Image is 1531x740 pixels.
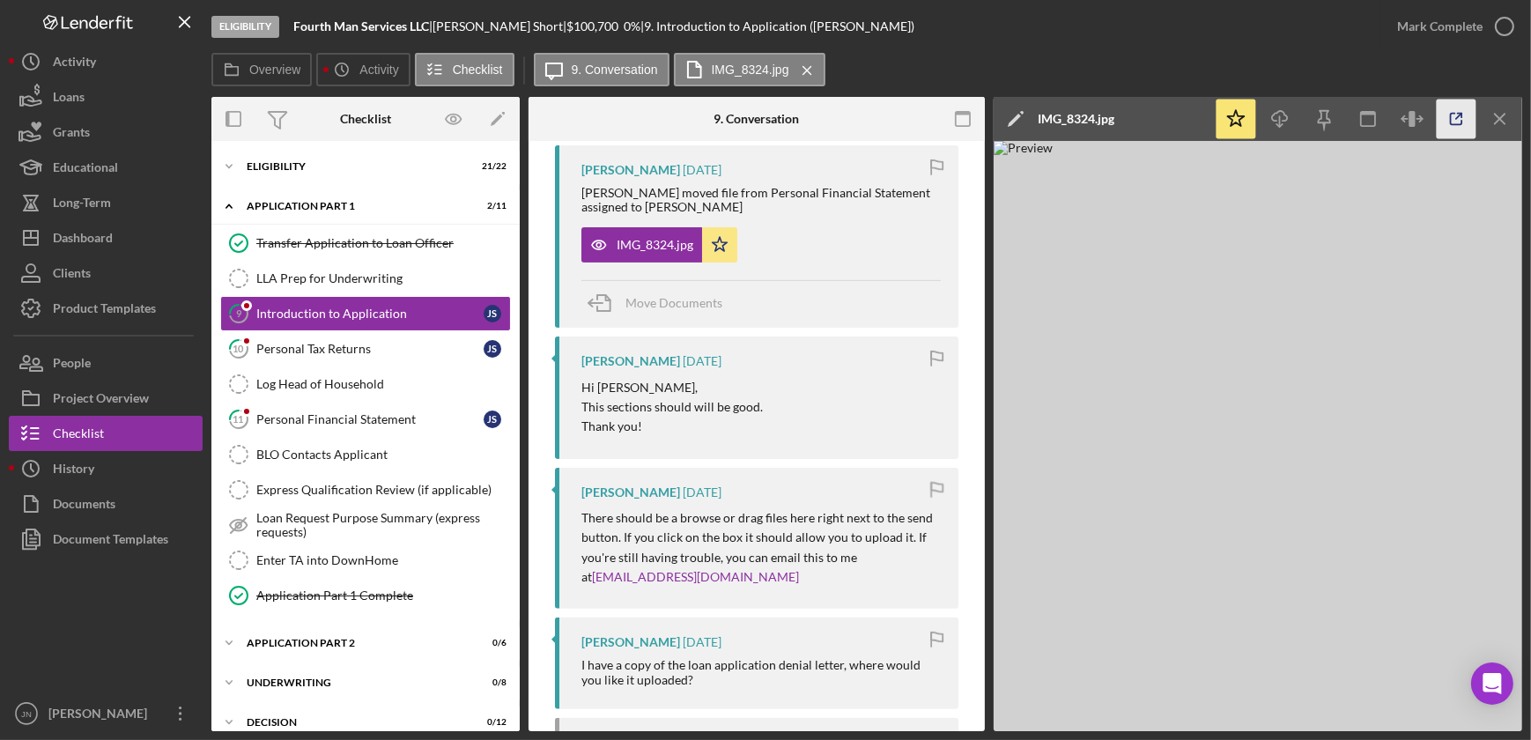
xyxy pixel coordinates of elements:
div: Underwriting [247,677,462,688]
div: LLA Prep for Underwriting [256,271,510,285]
div: [PERSON_NAME] [581,354,680,368]
button: Move Documents [581,281,740,325]
div: Grants [53,115,90,154]
div: Open Intercom Messenger [1471,662,1513,705]
div: Loans [53,79,85,119]
div: IMG_8324.jpg [1038,112,1114,126]
div: Project Overview [53,381,149,420]
div: 0 / 12 [475,717,507,728]
div: [PERSON_NAME] [581,635,680,649]
button: People [9,345,203,381]
time: 2025-09-12 23:29 [683,485,721,499]
div: [PERSON_NAME] moved file from Personal Financial Statement assigned to [PERSON_NAME] [581,186,941,214]
div: People [53,345,91,385]
div: [PERSON_NAME] Short | [433,19,566,33]
a: History [9,451,203,486]
button: Checklist [9,416,203,451]
div: Transfer Application to Loan Officer [256,236,510,250]
div: 2 / 11 [475,201,507,211]
a: BLO Contacts Applicant [220,437,511,472]
a: Product Templates [9,291,203,326]
div: Loan Request Purpose Summary (express requests) [256,511,510,539]
div: [PERSON_NAME] [581,485,680,499]
div: Eligibility [247,161,462,172]
button: IMG_8324.jpg [674,53,825,86]
button: Loans [9,79,203,115]
div: Eligibility [211,16,279,38]
div: [PERSON_NAME] [44,696,159,736]
div: Personal Financial Statement [256,412,484,426]
img: Preview [994,141,1522,731]
a: 11Personal Financial StatementJS [220,402,511,437]
div: 0 % [624,19,640,33]
div: Long-Term [53,185,111,225]
div: [PERSON_NAME] [581,163,680,177]
span: $100,700 [566,18,618,33]
button: JN[PERSON_NAME] [9,696,203,731]
p: Thank you! [581,417,763,436]
a: Transfer Application to Loan Officer [220,226,511,261]
div: Mark Complete [1397,9,1483,44]
div: Application Part 2 [247,638,462,648]
a: Dashboard [9,220,203,255]
div: Document Templates [53,522,168,561]
div: Activity [53,44,96,84]
div: J S [484,411,501,428]
div: 0 / 8 [475,677,507,688]
a: Log Head of Household [220,366,511,402]
p: There should be a browse or drag files here right next to the send button. If you click on the bo... [581,508,941,588]
label: Overview [249,63,300,77]
label: Checklist [453,63,503,77]
time: 2025-09-12 23:04 [683,635,721,649]
button: Clients [9,255,203,291]
div: | [293,19,433,33]
div: J S [484,305,501,322]
div: Application Part 1 [247,201,462,211]
button: Checklist [415,53,514,86]
button: Activity [9,44,203,79]
tspan: 11 [233,413,244,425]
button: Activity [316,53,410,86]
div: Express Qualification Review (if applicable) [256,483,510,497]
a: LLA Prep for Underwriting [220,261,511,296]
time: 2025-09-12 23:30 [683,163,721,177]
div: 9. Conversation [714,112,800,126]
button: Grants [9,115,203,150]
button: Documents [9,486,203,522]
a: [EMAIL_ADDRESS][DOMAIN_NAME] [592,569,799,584]
div: Checklist [53,416,104,455]
label: IMG_8324.jpg [712,63,789,77]
button: Educational [9,150,203,185]
tspan: 9 [236,307,242,319]
div: IMG_8324.jpg [617,238,693,252]
a: 9Introduction to ApplicationJS [220,296,511,331]
div: Decision [247,717,462,728]
div: Application Part 1 Complete [256,588,510,603]
button: Long-Term [9,185,203,220]
div: Educational [53,150,118,189]
div: 21 / 22 [475,161,507,172]
div: Personal Tax Returns [256,342,484,356]
div: Documents [53,486,115,526]
div: I have a copy of the loan application denial letter, where would you like it uploaded? [581,658,941,686]
button: Project Overview [9,381,203,416]
div: Dashboard [53,220,113,260]
div: | 9. Introduction to Application ([PERSON_NAME]) [640,19,914,33]
div: Product Templates [53,291,156,330]
span: Move Documents [625,295,722,310]
div: Checklist [340,112,391,126]
a: Express Qualification Review (if applicable) [220,472,511,507]
div: History [53,451,94,491]
a: Loan Request Purpose Summary (express requests) [220,507,511,543]
tspan: 10 [233,343,245,354]
b: Fourth Man Services LLC [293,18,429,33]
